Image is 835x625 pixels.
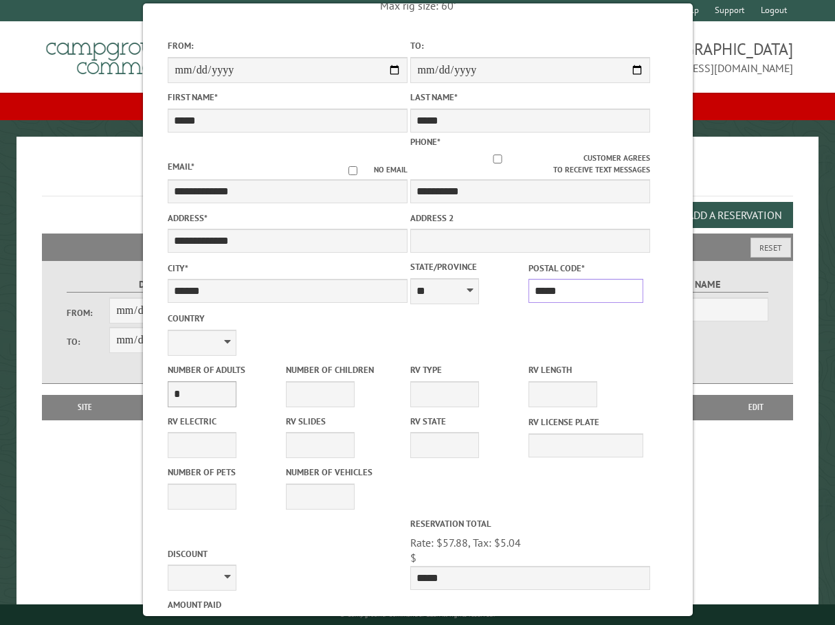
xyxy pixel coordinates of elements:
[718,395,793,420] th: Edit
[168,161,194,172] label: Email
[168,212,408,225] label: Address
[168,312,408,325] label: Country
[410,415,526,428] label: RV State
[285,415,401,428] label: RV Slides
[42,159,794,196] h1: Reservations
[168,466,283,479] label: Number of Pets
[168,39,408,52] label: From:
[528,363,643,376] label: RV Length
[168,547,408,560] label: Discount
[410,517,650,530] label: Reservation Total
[168,415,283,428] label: RV Electric
[410,152,650,176] label: Customer agrees to receive text messages
[168,598,408,611] label: Amount paid
[67,277,239,293] label: Dates
[42,234,794,260] h2: Filters
[285,466,401,479] label: Number of Vehicles
[410,39,650,52] label: To:
[410,551,416,565] span: $
[411,155,583,163] input: Customer agrees to receive text messages
[410,260,526,273] label: State/Province
[168,262,408,275] label: City
[332,166,374,175] input: No email
[67,335,110,348] label: To:
[285,363,401,376] label: Number of Children
[49,395,122,420] th: Site
[410,536,521,549] span: Rate: $57.88, Tax: $5.04
[528,262,643,275] label: Postal Code
[168,91,408,104] label: First Name
[332,164,408,176] label: No email
[528,416,643,429] label: RV License Plate
[676,202,793,228] button: Add a Reservation
[42,27,214,80] img: Campground Commander
[121,395,216,420] th: Dates
[750,238,791,258] button: Reset
[410,136,441,148] label: Phone
[168,363,283,376] label: Number of Adults
[410,91,650,104] label: Last Name
[339,610,495,619] small: © Campground Commander LLC. All rights reserved.
[410,212,650,225] label: Address 2
[67,306,110,319] label: From:
[410,363,526,376] label: RV Type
